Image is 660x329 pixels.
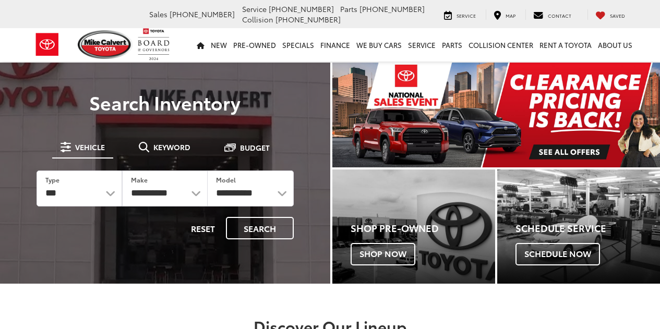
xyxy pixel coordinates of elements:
h4: Shop Pre-Owned [351,223,495,234]
span: Schedule Now [515,243,600,265]
a: About Us [595,28,635,62]
span: Service [457,12,476,19]
label: Make [131,175,148,184]
button: Reset [182,217,224,239]
span: Keyword [153,143,190,151]
span: Collision [242,14,273,25]
a: Map [486,9,523,20]
img: Toyota [28,28,67,62]
span: Contact [548,12,571,19]
div: Toyota [332,169,495,284]
a: Rent a Toyota [536,28,595,62]
a: Specials [279,28,317,62]
span: Shop Now [351,243,415,265]
a: My Saved Vehicles [587,9,633,20]
a: Collision Center [465,28,536,62]
a: WE BUY CARS [353,28,405,62]
span: [PHONE_NUMBER] [269,4,334,14]
a: Pre-Owned [230,28,279,62]
span: Sales [149,9,167,19]
h4: Schedule Service [515,223,660,234]
h3: Search Inventory [22,92,308,113]
div: Toyota [497,169,660,284]
a: Service [436,9,484,20]
span: Saved [610,12,625,19]
span: Vehicle [75,143,105,151]
a: Home [194,28,208,62]
span: Parts [340,4,357,14]
a: Finance [317,28,353,62]
label: Type [45,175,59,184]
a: Schedule Service Schedule Now [497,169,660,284]
a: Shop Pre-Owned Shop Now [332,169,495,284]
a: Contact [525,9,579,20]
span: [PHONE_NUMBER] [275,14,341,25]
button: Search [226,217,294,239]
span: Map [506,12,515,19]
label: Model [216,175,236,184]
span: Budget [240,144,270,151]
span: [PHONE_NUMBER] [170,9,235,19]
a: New [208,28,230,62]
span: Service [242,4,267,14]
span: [PHONE_NUMBER] [359,4,425,14]
img: Mike Calvert Toyota [78,30,133,59]
a: Parts [439,28,465,62]
a: Service [405,28,439,62]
